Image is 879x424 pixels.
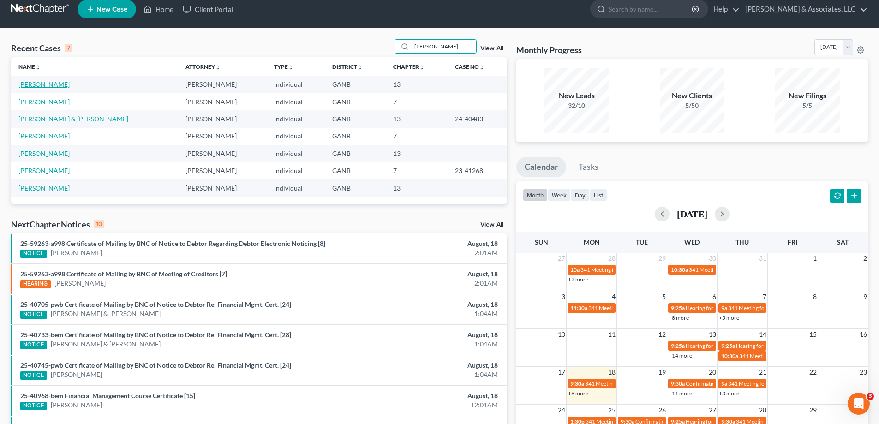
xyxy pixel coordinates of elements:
[607,329,616,340] span: 11
[267,128,325,145] td: Individual
[345,300,498,309] div: August, 18
[557,367,566,378] span: 17
[215,65,221,70] i: unfold_more
[728,380,811,387] span: 341 Meeting for [PERSON_NAME]
[178,76,267,93] td: [PERSON_NAME]
[557,329,566,340] span: 10
[758,253,767,264] span: 31
[719,314,739,321] a: +5 more
[18,63,41,70] a: Nameunfold_more
[607,367,616,378] span: 18
[585,380,717,387] span: 341 Meeting for [PERSON_NAME] & [PERSON_NAME]
[94,220,104,228] div: 10
[357,65,363,70] i: unfold_more
[775,101,840,110] div: 5/5
[669,390,692,397] a: +11 more
[570,305,587,311] span: 11:30a
[568,276,588,283] a: +2 more
[709,1,740,18] a: Help
[758,405,767,416] span: 28
[20,280,51,288] div: HEARING
[480,45,503,52] a: View All
[557,405,566,416] span: 24
[267,110,325,127] td: Individual
[762,291,767,302] span: 7
[20,239,325,247] a: 25-59263-a998 Certificate of Mailing by BNC of Notice to Debtor Regarding Debtor Electronic Notic...
[54,279,106,288] a: [PERSON_NAME]
[480,221,503,228] a: View All
[544,101,609,110] div: 32/10
[11,42,72,54] div: Recent Cases
[20,270,227,278] a: 25-59263-a998 Certificate of Mailing by BNC of Meeting of Creditors [7]
[345,361,498,370] div: August, 18
[686,380,840,387] span: Confirmation Hearing for [PERSON_NAME] & [PERSON_NAME]
[837,238,849,246] span: Sat
[178,145,267,162] td: [PERSON_NAME]
[568,390,588,397] a: +6 more
[669,314,689,321] a: +8 more
[18,149,70,157] a: [PERSON_NAME]
[808,405,818,416] span: 29
[758,329,767,340] span: 14
[859,367,868,378] span: 23
[812,253,818,264] span: 1
[658,329,667,340] span: 12
[267,145,325,162] td: Individual
[325,93,386,110] td: GANB
[671,305,685,311] span: 9:25a
[808,329,818,340] span: 15
[18,80,70,88] a: [PERSON_NAME]
[332,63,363,70] a: Districtunfold_more
[325,76,386,93] td: GANB
[419,65,425,70] i: unfold_more
[862,253,868,264] span: 2
[590,189,607,201] button: list
[570,157,607,177] a: Tasks
[345,248,498,257] div: 2:01AM
[139,1,178,18] a: Home
[721,380,727,387] span: 9a
[178,128,267,145] td: [PERSON_NAME]
[721,342,735,349] span: 9:25a
[267,76,325,93] td: Individual
[535,238,548,246] span: Sun
[658,405,667,416] span: 26
[708,329,717,340] span: 13
[859,329,868,340] span: 16
[658,367,667,378] span: 19
[267,162,325,179] td: Individual
[561,291,566,302] span: 3
[736,342,808,349] span: Hearing for [PERSON_NAME]
[671,380,685,387] span: 9:30a
[51,340,161,349] a: [PERSON_NAME] & [PERSON_NAME]
[448,162,507,179] td: 23-41268
[51,309,161,318] a: [PERSON_NAME] & [PERSON_NAME]
[708,405,717,416] span: 27
[412,40,476,53] input: Search by name...
[386,145,448,162] td: 13
[20,311,47,319] div: NOTICE
[20,361,291,369] a: 25-40745-pwb Certificate of Mailing by BNC of Notice to Debtor Re: Financial Mgmt. Cert. [24]
[267,93,325,110] td: Individual
[20,392,195,400] a: 25-40968-bem Financial Management Course Certificate [15]
[719,390,739,397] a: +3 more
[712,291,717,302] span: 6
[544,90,609,101] div: New Leads
[185,63,221,70] a: Attorneyunfold_more
[18,167,70,174] a: [PERSON_NAME]
[607,253,616,264] span: 28
[775,90,840,101] div: New Filings
[686,342,758,349] span: Hearing for [PERSON_NAME]
[580,266,712,273] span: 341 Meeting for [PERSON_NAME] & [PERSON_NAME]
[548,189,571,201] button: week
[20,331,291,339] a: 25-40733-bem Certificate of Mailing by BNC of Notice to Debtor Re: Financial Mgmt. Cert. [28]
[386,162,448,179] td: 7
[325,145,386,162] td: GANB
[51,370,102,379] a: [PERSON_NAME]
[393,63,425,70] a: Chapterunfold_more
[689,266,772,273] span: 341 Meeting for [PERSON_NAME]
[812,291,818,302] span: 8
[386,128,448,145] td: 7
[178,179,267,197] td: [PERSON_NAME]
[20,341,47,349] div: NOTICE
